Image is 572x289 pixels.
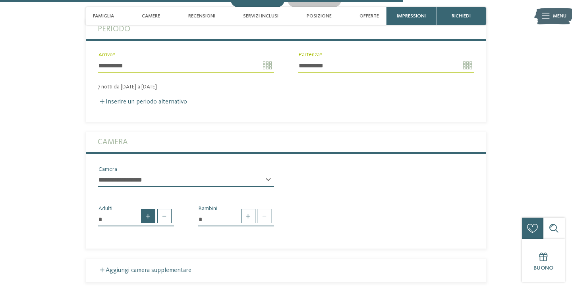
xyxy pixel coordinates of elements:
label: Inserire un periodo alternativo [98,99,187,105]
label: Periodo [98,19,475,39]
span: Posizione [307,13,332,19]
span: Servizi inclusi [243,13,278,19]
span: Buono [533,265,553,271]
span: Camere [142,13,160,19]
span: Recensioni [188,13,215,19]
div: 7 notti da [DATE] a [DATE] [86,84,487,90]
label: Aggiungi camera supplementare [98,267,191,274]
span: Offerte [359,13,379,19]
a: Buono [522,239,565,282]
span: richiedi [452,13,471,19]
label: Camera [98,132,475,152]
span: Famiglia [93,13,114,19]
span: Impressioni [397,13,426,19]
